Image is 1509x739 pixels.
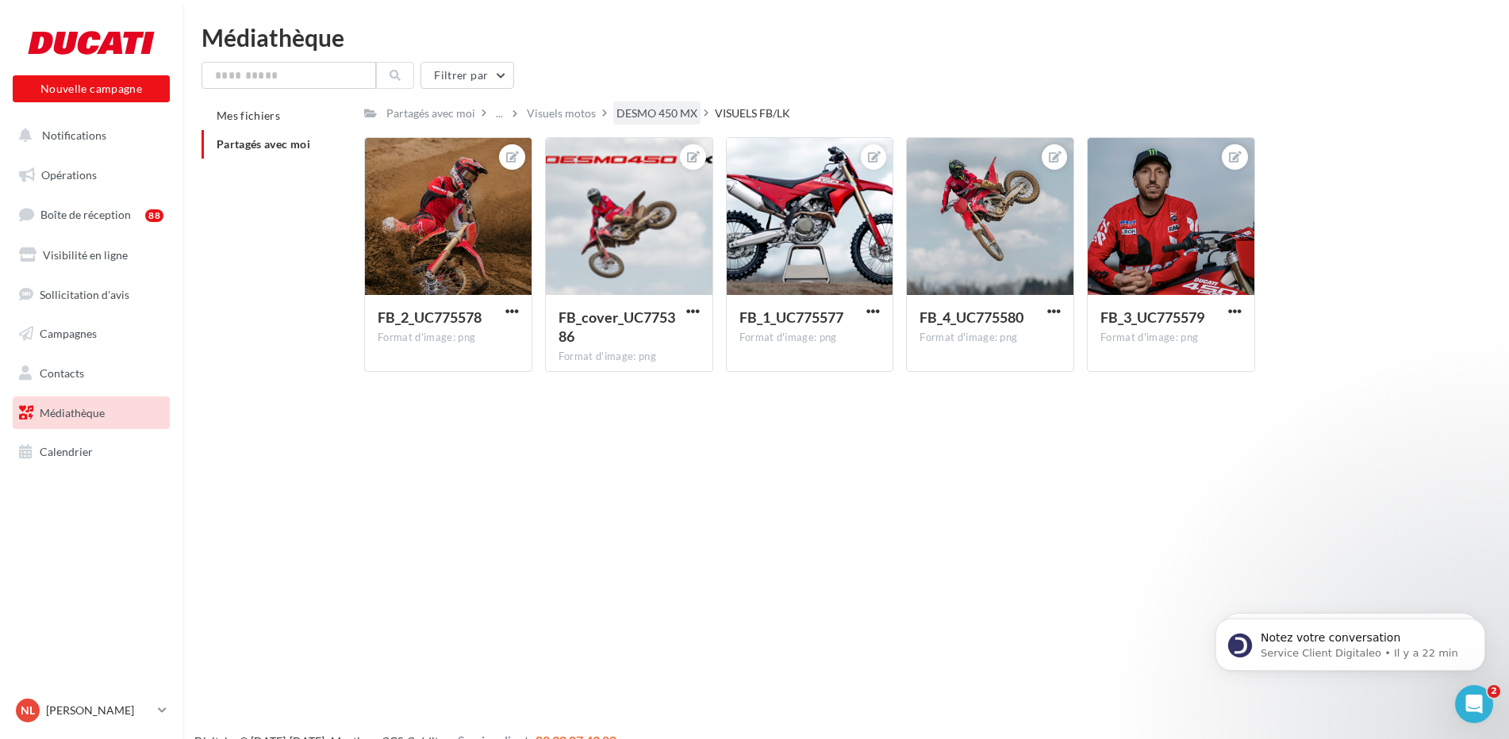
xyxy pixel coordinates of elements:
[10,239,173,272] a: Visibilité en ligne
[10,197,173,232] a: Boîte de réception88
[616,105,697,121] div: DESMO 450 MX
[40,445,93,458] span: Calendrier
[43,248,128,262] span: Visibilité en ligne
[10,278,173,312] a: Sollicitation d'avis
[21,703,35,718] span: NL
[715,105,790,121] div: VISUELS FB/LK
[145,209,163,222] div: 88
[920,308,1023,326] span: FB_4_UC775580
[1100,331,1242,345] div: Format d'image: png
[1192,585,1509,696] iframe: Intercom notifications message
[217,137,310,151] span: Partagés avec moi
[46,703,152,718] p: [PERSON_NAME]
[10,435,173,469] a: Calendrier
[10,396,173,430] a: Médiathèque
[10,119,167,152] button: Notifications
[217,109,280,122] span: Mes fichiers
[41,168,97,182] span: Opérations
[420,62,514,89] button: Filtrer par
[42,128,106,142] span: Notifications
[40,406,105,419] span: Médiathèque
[40,287,129,301] span: Sollicitation d'avis
[559,350,700,364] div: Format d'image: png
[559,308,675,345] span: FB_cover_UC775386
[1455,685,1493,723] iframe: Intercom live chat
[739,331,881,345] div: Format d'image: png
[378,308,482,326] span: FB_2_UC775578
[10,159,173,192] a: Opérations
[40,327,97,340] span: Campagnes
[40,366,84,380] span: Contacts
[378,331,519,345] div: Format d'image: png
[920,331,1061,345] div: Format d'image: png
[386,105,475,121] div: Partagés avec moi
[40,208,131,221] span: Boîte de réception
[202,25,1490,49] div: Médiathèque
[10,317,173,350] a: Campagnes
[13,75,170,102] button: Nouvelle campagne
[1488,685,1500,698] span: 2
[493,102,506,124] div: ...
[10,357,173,390] a: Contacts
[739,308,843,326] span: FB_1_UC775577
[527,105,596,121] div: Visuels motos
[1100,308,1204,326] span: FB_3_UC775579
[13,695,170,726] a: NL [PERSON_NAME]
